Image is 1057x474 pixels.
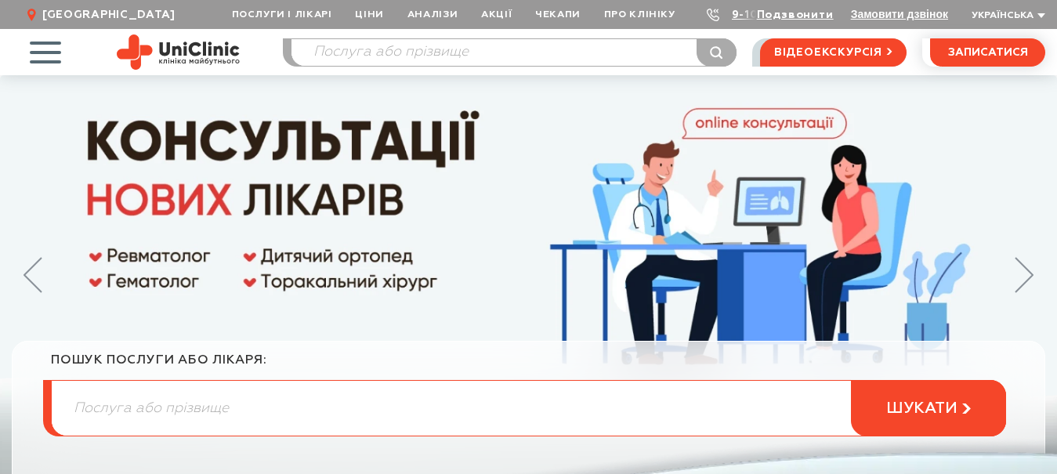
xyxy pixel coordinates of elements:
button: записатися [930,38,1045,67]
a: відеоекскурсія [760,38,907,67]
div: пошук послуги або лікаря: [51,353,1006,380]
img: Uniclinic [117,34,240,70]
button: шукати [851,380,1006,436]
input: Послуга або прізвище [52,381,1005,436]
span: відеоекскурсія [774,39,882,66]
a: 9-103 [732,9,766,20]
span: [GEOGRAPHIC_DATA] [42,8,176,22]
input: Послуга або прізвище [291,39,736,66]
span: шукати [886,399,957,418]
button: Українська [968,10,1045,22]
span: записатися [948,47,1028,58]
button: Замовити дзвінок [851,8,948,20]
a: Подзвонити [757,9,834,20]
span: Українська [972,11,1033,20]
